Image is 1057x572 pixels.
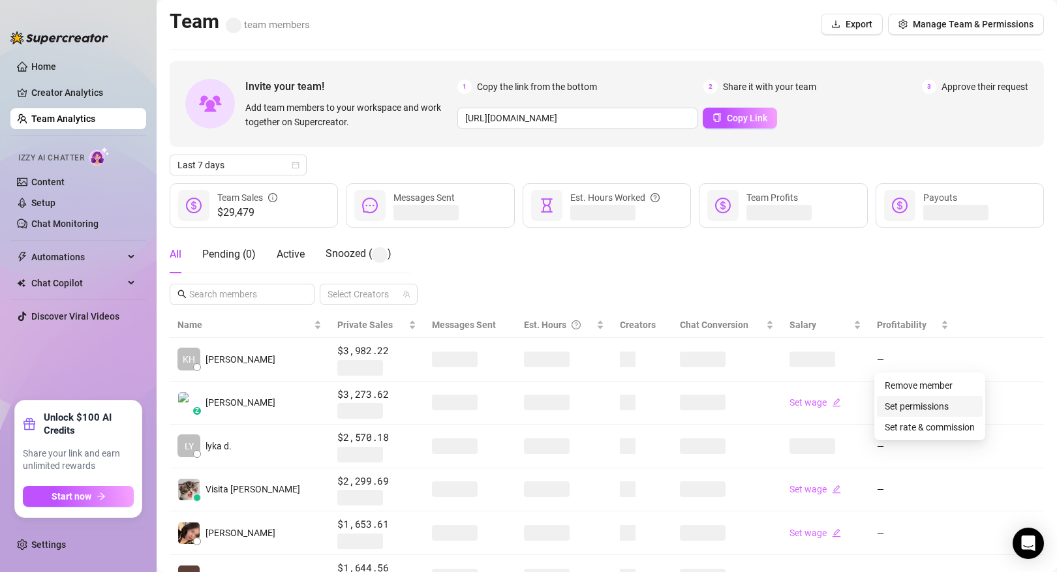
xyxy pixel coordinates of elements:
span: 3 [922,80,936,94]
span: Automations [31,247,124,267]
a: Set wageedit [789,397,841,408]
td: — [869,468,957,512]
span: message [362,198,378,213]
span: question-circle [651,190,660,205]
img: AI Chatter [89,147,110,166]
span: Add team members to your workspace and work together on Supercreator. [245,100,452,129]
div: Team Sales [217,190,277,205]
span: Payouts [923,192,957,203]
span: Copy the link from the bottom [477,80,597,94]
div: Pending ( 0 ) [202,247,256,262]
a: Discover Viral Videos [31,311,119,322]
span: 2 [703,80,718,94]
span: Team Profits [746,192,798,203]
img: Paul James Sori… [178,392,200,414]
span: [PERSON_NAME] [206,526,275,540]
span: [PERSON_NAME] [206,352,275,367]
span: team members [226,19,310,31]
span: Izzy AI Chatter [18,152,84,164]
th: Name [170,312,329,338]
div: Est. Hours Worked [570,190,660,205]
img: Chat Copilot [17,278,25,288]
span: LY [185,439,194,453]
span: Share it with your team [723,80,816,94]
span: gift [23,417,36,430]
span: $3,982.22 [337,343,416,359]
strong: Unlock $100 AI Credits [44,411,134,437]
a: Chat Monitoring [31,218,99,229]
input: Search members [189,287,296,301]
span: KH [183,352,195,367]
div: z [193,407,201,415]
span: calendar [292,161,299,169]
span: info-circle [268,190,277,205]
h2: Team [170,9,310,34]
button: Copy Link [703,108,777,128]
span: Messages Sent [393,192,455,203]
td: — [869,338,957,382]
span: Invite your team! [245,78,457,95]
span: lyka d. [206,439,232,453]
a: Setup [31,198,55,208]
a: Content [31,177,65,187]
span: dollar-circle [186,198,202,213]
a: Set permissions [885,401,949,412]
a: Creator Analytics [31,82,136,103]
button: Manage Team & Permissions [888,14,1044,35]
span: [PERSON_NAME] [206,395,275,410]
span: 1 [457,80,472,94]
span: dollar-circle [715,198,731,213]
img: logo-BBDzfeDw.svg [10,31,108,44]
span: $29,479 [217,205,277,220]
a: Team Analytics [31,113,95,124]
span: dollar-circle [892,198,908,213]
span: Snoozed ( ) [326,247,391,260]
span: Chat Copilot [31,273,124,294]
span: download [831,20,840,29]
span: Export [846,19,872,29]
span: Manage Team & Permissions [913,19,1034,29]
span: Chat Conversion [680,320,748,330]
div: Open Intercom Messenger [1013,528,1044,559]
td: — [869,382,957,425]
span: setting [898,20,908,29]
a: Set rate & commission [885,422,975,432]
span: arrow-right [97,492,106,501]
a: Settings [31,539,66,550]
span: Name [177,318,311,332]
th: Creators [612,312,671,338]
td: — [869,425,957,468]
span: question-circle [572,318,581,332]
span: Private Sales [337,320,393,330]
span: Copy Link [727,113,767,123]
span: Salary [789,320,816,330]
span: search [177,290,187,299]
span: $1,653.61 [337,517,416,532]
span: Profitability [877,320,927,330]
button: Export [821,14,883,35]
span: thunderbolt [17,252,27,262]
a: Remove member [885,380,953,391]
span: copy [712,113,722,122]
span: hourglass [539,198,555,213]
div: All [170,247,181,262]
button: Start nowarrow-right [23,486,134,507]
span: edit [832,485,841,494]
span: Start now [52,491,91,502]
a: Set wageedit [789,528,841,538]
img: Visita Renz Edw… [178,479,200,500]
span: Last 7 days [177,155,299,175]
span: $3,273.62 [337,387,416,402]
span: $2,299.69 [337,474,416,489]
span: edit [832,398,841,407]
span: Approve their request [942,80,1028,94]
img: Joyce Valerio [178,522,200,544]
span: edit [832,528,841,537]
div: Est. Hours [524,318,594,332]
td: — [869,511,957,555]
span: Share your link and earn unlimited rewards [23,447,134,473]
span: Active [277,248,305,260]
span: Visita [PERSON_NAME] [206,482,300,496]
a: Set wageedit [789,484,841,494]
span: $2,570.18 [337,430,416,445]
